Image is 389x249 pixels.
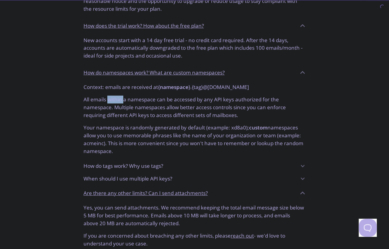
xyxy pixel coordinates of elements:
p: Context: emails are received at [84,83,305,91]
p: New accounts start with a 14 day free trial - no credit card required. After the 14 days, account... [84,36,305,60]
p: How do tags work? Why use tags? [84,162,163,170]
div: When should I use multiple API keys? [79,172,310,185]
strong: custom [249,124,267,131]
div: How do namespaces work? What are custom namespaces? [79,81,310,160]
div: How does the trial work? How about the free plan? [79,18,310,34]
div: How does the trial work? How about the free plan? [79,34,310,64]
a: reach out [231,232,254,239]
p: All emails within a namespace can be accessed by any API keys authorized for the namespace. Multi... [84,91,305,119]
code: { } . { tag } @[DOMAIN_NAME] [158,83,249,90]
p: If you are concerned about breaching any other limits, please - we'd love to understand your use ... [84,227,305,247]
p: Are there any other limits? Can I send attachments? [84,189,208,197]
p: Your namespace is randomly generated by default (example: xd8a0); namespaces allow you to use mem... [84,119,305,155]
p: Yes, you can send attachments. We recommend keeping the total email message size below 5 MB for b... [84,204,305,227]
div: Are there any other limits? Can I send attachments? [79,185,310,201]
div: How do namespaces work? What are custom namespaces? [79,64,310,81]
strong: namespace [160,83,188,90]
p: How does the trial work? How about the free plan? [84,22,204,30]
p: When should I use multiple API keys? [84,175,172,183]
div: How do tags work? Why use tags? [79,160,310,172]
iframe: Help Scout Beacon - Open [359,219,377,237]
p: How do namespaces work? What are custom namespaces? [84,69,225,76]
